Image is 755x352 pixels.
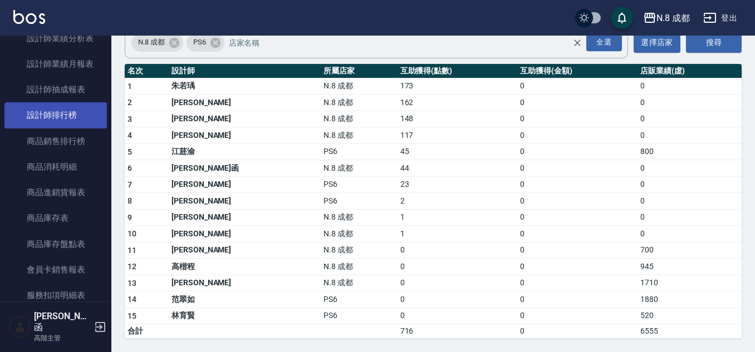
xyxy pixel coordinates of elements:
td: 0 [517,127,638,144]
td: N.8 成都 [321,259,397,275]
a: 設計師抽成報表 [4,77,107,102]
th: 互助獲得(金額) [517,64,638,78]
td: 0 [517,259,638,275]
a: 商品庫存盤點表 [4,231,107,257]
th: 店販業績(虛) [638,64,742,78]
th: 名次 [125,64,169,78]
span: 6 [128,163,132,172]
td: 716 [398,324,518,339]
td: 高楷程 [169,259,321,275]
td: 520 [638,308,742,324]
td: N.8 成都 [321,209,397,226]
td: 0 [638,111,742,127]
button: 選擇店家 [634,32,680,53]
td: 117 [398,127,518,144]
span: 7 [128,180,132,189]
td: 江莛渝 [169,143,321,160]
td: 0 [517,193,638,210]
a: 服務扣項明細表 [4,282,107,308]
td: 0 [398,259,518,275]
span: PS6 [187,37,213,48]
td: 945 [638,259,742,275]
div: N.8 成都 [656,11,690,25]
td: [PERSON_NAME] [169,242,321,259]
a: 設計師業績分析表 [4,26,107,51]
td: 0 [638,160,742,177]
td: 0 [398,308,518,324]
td: 0 [517,143,638,160]
td: N.8 成都 [321,242,397,259]
th: 設計師 [169,64,321,78]
td: 0 [638,78,742,95]
td: [PERSON_NAME] [169,193,321,210]
td: N.8 成都 [321,78,397,95]
td: 45 [398,143,518,160]
td: PS6 [321,291,397,308]
td: 0 [638,193,742,210]
td: [PERSON_NAME]函 [169,160,321,177]
td: 范翠如 [169,291,321,308]
td: 0 [517,226,638,242]
td: N.8 成都 [321,111,397,127]
span: 5 [128,147,132,156]
td: 朱若瑀 [169,78,321,95]
td: 23 [398,176,518,193]
td: 0 [517,160,638,177]
td: 148 [398,111,518,127]
button: Clear [570,35,585,51]
td: 0 [638,226,742,242]
td: 1 [398,226,518,242]
span: 12 [128,262,137,271]
td: [PERSON_NAME] [169,209,321,226]
img: Person [9,316,31,338]
td: PS6 [321,176,397,193]
button: 登出 [699,8,742,28]
div: PS6 [187,34,224,52]
td: 0 [638,209,742,226]
p: 高階主管 [34,333,91,343]
td: 800 [638,143,742,160]
td: 0 [398,242,518,259]
td: [PERSON_NAME] [169,111,321,127]
td: 0 [638,176,742,193]
td: 0 [517,291,638,308]
th: 互助獲得(點數) [398,64,518,78]
td: 2 [398,193,518,210]
th: 所屬店家 [321,64,397,78]
td: [PERSON_NAME] [169,176,321,193]
span: 4 [128,131,132,140]
td: [PERSON_NAME] [169,95,321,111]
span: 14 [128,295,137,304]
td: 0 [517,176,638,193]
td: 林育賢 [169,308,321,324]
td: [PERSON_NAME] [169,226,321,242]
button: Open [584,32,624,53]
span: 8 [128,196,132,205]
td: PS6 [321,143,397,160]
a: 會員卡銷售報表 [4,257,107,282]
td: 6555 [638,324,742,339]
td: 0 [638,95,742,111]
td: N.8 成都 [321,160,397,177]
div: N.8 成都 [131,34,183,52]
img: Logo [13,10,45,24]
td: PS6 [321,193,397,210]
span: 10 [128,229,137,238]
a: 商品消耗明細 [4,154,107,180]
button: 搜尋 [686,32,742,53]
span: 2 [128,98,132,107]
td: 44 [398,160,518,177]
td: 1710 [638,275,742,291]
td: N.8 成都 [321,275,397,291]
td: 1880 [638,291,742,308]
a: 設計師排行榜 [4,102,107,128]
td: N.8 成都 [321,127,397,144]
span: 11 [128,246,137,255]
td: 0 [517,111,638,127]
td: 0 [517,308,638,324]
td: 0 [517,209,638,226]
a: 商品庫存表 [4,205,107,231]
td: [PERSON_NAME] [169,275,321,291]
table: a dense table [125,64,742,339]
div: 全選 [586,34,622,51]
